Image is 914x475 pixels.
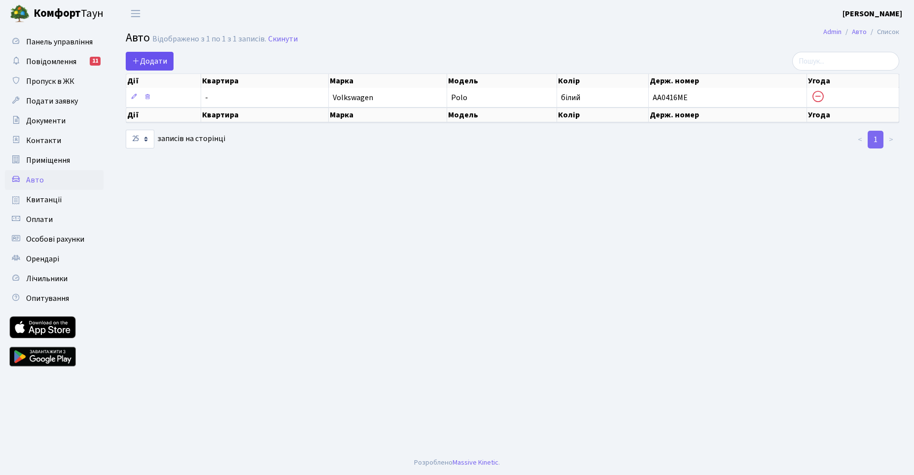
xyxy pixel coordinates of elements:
[26,37,93,47] span: Панель управління
[90,57,101,66] div: 11
[126,130,154,148] select: записів на сторінці
[26,293,69,304] span: Опитування
[26,175,44,185] span: Авто
[123,5,148,22] button: Переключити навігацію
[329,74,447,88] th: Марка
[792,52,899,71] input: Пошук...
[5,150,104,170] a: Приміщення
[557,108,649,122] th: Колір
[5,32,104,52] a: Панель управління
[34,5,104,22] span: Таун
[126,29,150,46] span: Авто
[807,74,899,88] th: Угода
[867,27,899,37] li: Список
[843,8,902,19] b: [PERSON_NAME]
[561,92,580,103] span: білий
[5,170,104,190] a: Авто
[205,94,324,102] span: -
[152,35,266,44] div: Відображено з 1 по 1 з 1 записів.
[333,92,373,103] span: Volkswagen
[5,289,104,308] a: Опитування
[10,4,30,24] img: logo.png
[268,35,298,44] a: Скинути
[329,108,447,122] th: Марка
[653,92,688,103] span: AA0416ME
[557,74,649,88] th: Колір
[126,108,201,122] th: Дії
[5,249,104,269] a: Орендарі
[809,22,914,42] nav: breadcrumb
[5,269,104,289] a: Лічильники
[126,130,225,148] label: записів на сторінці
[5,210,104,229] a: Оплати
[5,111,104,131] a: Документи
[26,273,68,284] span: Лічильники
[26,96,78,107] span: Подати заявку
[453,457,498,468] a: Massive Kinetic
[649,74,807,88] th: Держ. номер
[26,115,66,126] span: Документи
[126,74,201,88] th: Дії
[26,194,62,205] span: Квитанції
[5,52,104,72] a: Повідомлення11
[34,5,81,21] b: Комфорт
[868,131,883,148] a: 1
[126,52,174,71] a: Додати
[843,8,902,20] a: [PERSON_NAME]
[5,91,104,111] a: Подати заявку
[132,56,167,67] span: Додати
[649,108,807,122] th: Держ. номер
[5,72,104,91] a: Пропуск в ЖК
[26,234,84,245] span: Особові рахунки
[807,108,899,122] th: Угода
[447,108,557,122] th: Модель
[26,76,74,87] span: Пропуск в ЖК
[201,74,328,88] th: Квартира
[201,108,328,122] th: Квартира
[26,155,70,166] span: Приміщення
[5,190,104,210] a: Квитанції
[447,74,557,88] th: Модель
[823,27,842,37] a: Admin
[5,229,104,249] a: Особові рахунки
[451,92,467,103] span: Polo
[26,214,53,225] span: Оплати
[26,56,76,67] span: Повідомлення
[852,27,867,37] a: Авто
[5,131,104,150] a: Контакти
[414,457,500,468] div: Розроблено .
[26,254,59,264] span: Орендарі
[26,135,61,146] span: Контакти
